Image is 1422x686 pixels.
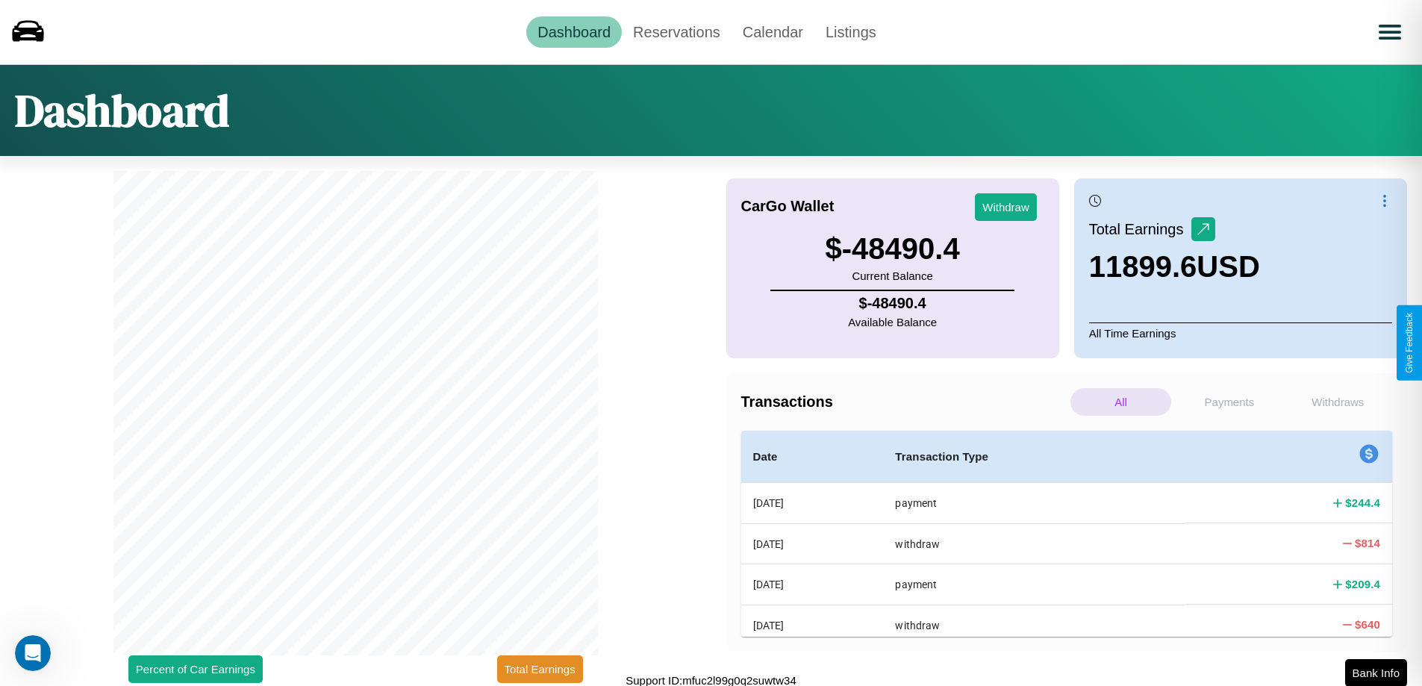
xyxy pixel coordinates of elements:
th: [DATE] [741,523,884,564]
h4: $ -48490.4 [848,295,937,312]
h4: $ 209.4 [1345,576,1380,592]
h4: $ 814 [1355,535,1380,551]
iframe: Intercom live chat [15,635,51,671]
p: Withdraws [1288,388,1388,416]
a: Calendar [732,16,814,48]
h3: $ -48490.4 [826,232,960,266]
h4: Transaction Type [895,448,1173,466]
p: Total Earnings [1089,216,1191,243]
a: Listings [814,16,888,48]
th: [DATE] [741,564,884,605]
button: Open menu [1369,11,1411,53]
button: Percent of Car Earnings [128,655,263,683]
h4: Transactions [741,393,1067,411]
th: payment [883,483,1185,524]
h1: Dashboard [15,80,229,141]
h4: CarGo Wallet [741,198,835,215]
button: Withdraw [975,193,1037,221]
th: withdraw [883,523,1185,564]
th: payment [883,564,1185,605]
h3: 11899.6 USD [1089,250,1260,284]
p: Current Balance [826,266,960,286]
button: Total Earnings [497,655,583,683]
p: Payments [1179,388,1279,416]
p: All Time Earnings [1089,322,1392,343]
th: [DATE] [741,483,884,524]
h4: Date [753,448,872,466]
h4: $ 244.4 [1345,495,1380,511]
th: [DATE] [741,605,884,645]
a: Dashboard [526,16,622,48]
a: Reservations [622,16,732,48]
h4: $ 640 [1355,617,1380,632]
p: All [1070,388,1171,416]
div: Give Feedback [1404,313,1415,373]
th: withdraw [883,605,1185,645]
p: Available Balance [848,312,937,332]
